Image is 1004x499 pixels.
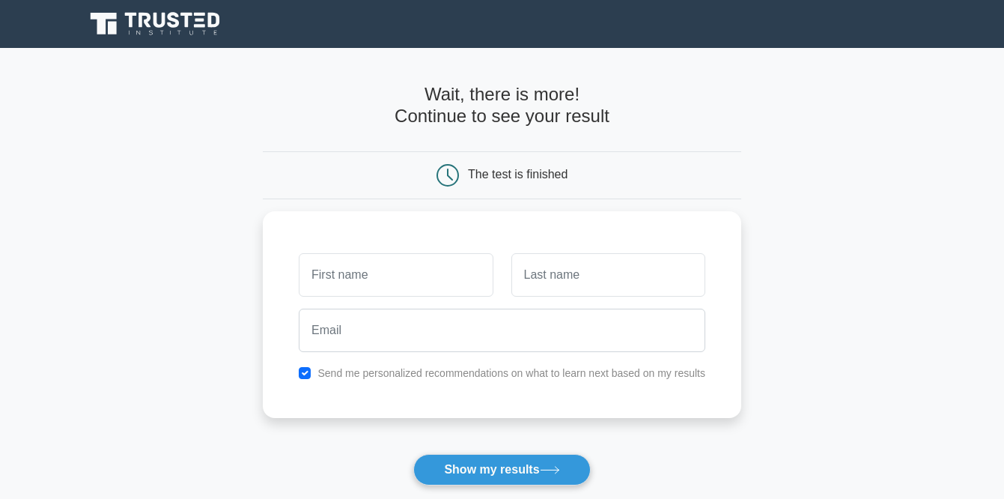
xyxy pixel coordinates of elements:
label: Send me personalized recommendations on what to learn next based on my results [317,367,705,379]
div: The test is finished [468,168,568,181]
input: Email [299,309,705,352]
button: Show my results [413,454,590,486]
h4: Wait, there is more! Continue to see your result [263,84,741,127]
input: Last name [511,253,705,297]
input: First name [299,253,493,297]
